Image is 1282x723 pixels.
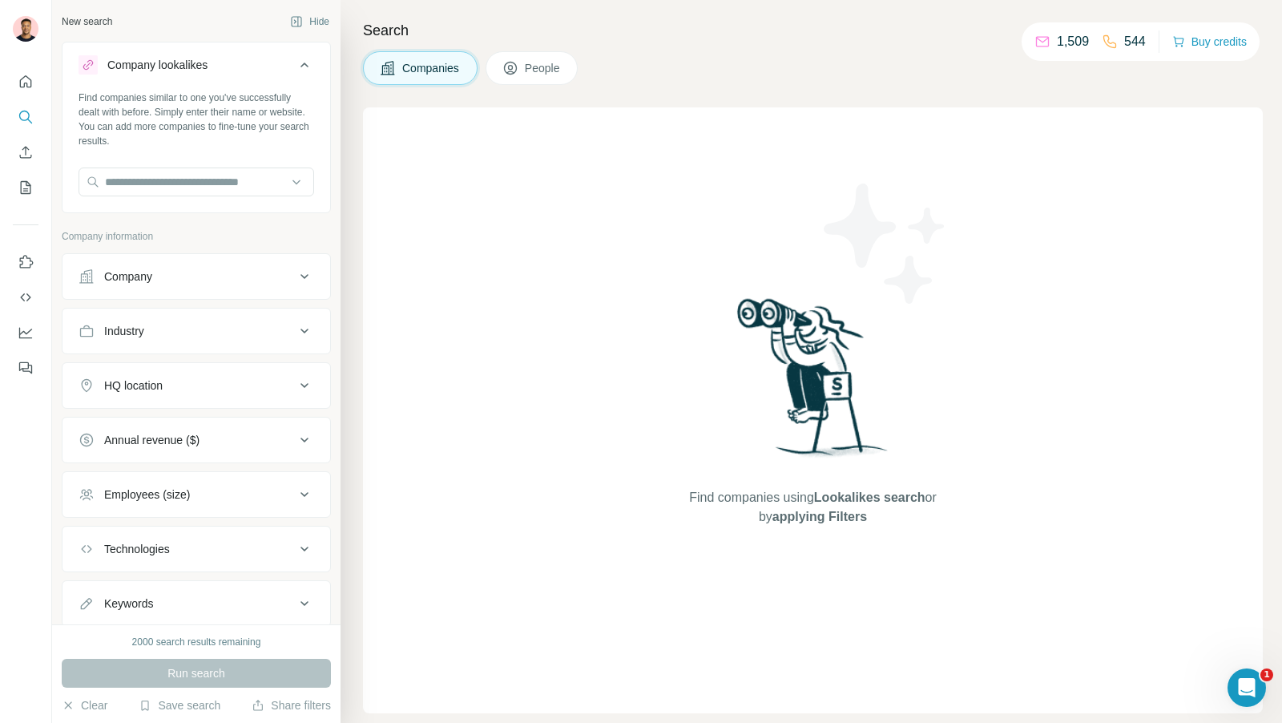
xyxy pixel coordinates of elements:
[104,541,170,557] div: Technologies
[62,421,330,459] button: Annual revenue ($)
[1172,30,1247,53] button: Buy credits
[1228,668,1266,707] iframe: Intercom live chat
[814,491,925,504] span: Lookalikes search
[62,697,107,713] button: Clear
[132,635,261,649] div: 2000 search results remaining
[104,323,144,339] div: Industry
[62,229,331,244] p: Company information
[62,475,330,514] button: Employees (size)
[13,173,38,202] button: My lists
[104,596,153,612] div: Keywords
[104,432,200,448] div: Annual revenue ($)
[13,67,38,96] button: Quick start
[62,530,330,568] button: Technologies
[62,257,330,296] button: Company
[13,318,38,347] button: Dashboard
[62,584,330,623] button: Keywords
[13,138,38,167] button: Enrich CSV
[104,269,152,285] div: Company
[107,57,208,73] div: Company lookalikes
[730,294,897,473] img: Surfe Illustration - Woman searching with binoculars
[684,488,941,527] span: Find companies using or by
[62,312,330,350] button: Industry
[13,283,38,312] button: Use Surfe API
[104,378,163,394] div: HQ location
[62,46,330,91] button: Company lookalikes
[13,103,38,131] button: Search
[79,91,314,148] div: Find companies similar to one you've successfully dealt with before. Simply enter their name or w...
[13,248,38,277] button: Use Surfe on LinkedIn
[62,366,330,405] button: HQ location
[252,697,331,713] button: Share filters
[525,60,562,76] span: People
[279,10,341,34] button: Hide
[402,60,461,76] span: Companies
[13,353,38,382] button: Feedback
[1124,32,1146,51] p: 544
[813,172,957,316] img: Surfe Illustration - Stars
[772,510,867,523] span: applying Filters
[62,14,112,29] div: New search
[1260,668,1273,681] span: 1
[13,16,38,42] img: Avatar
[363,19,1263,42] h4: Search
[104,487,190,503] div: Employees (size)
[139,697,220,713] button: Save search
[1057,32,1089,51] p: 1,509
